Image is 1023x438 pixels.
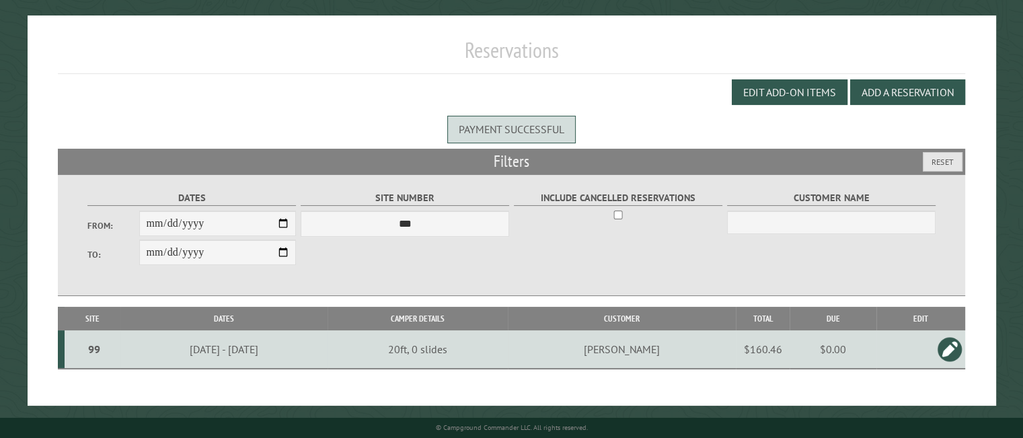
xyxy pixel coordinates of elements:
[58,37,965,74] h1: Reservations
[923,152,962,172] button: Reset
[850,79,965,105] button: Add a Reservation
[436,423,588,432] small: © Campground Commander LLC. All rights reserved.
[790,330,876,369] td: $0.00
[122,342,326,356] div: [DATE] - [DATE]
[736,307,790,330] th: Total
[65,307,120,330] th: Site
[87,248,140,261] label: To:
[732,79,847,105] button: Edit Add-on Items
[508,330,736,369] td: [PERSON_NAME]
[58,149,965,174] h2: Filters
[514,190,723,206] label: Include Cancelled Reservations
[736,330,790,369] td: $160.46
[447,116,576,143] div: Payment successful
[70,342,118,356] div: 99
[508,307,736,330] th: Customer
[87,219,140,232] label: From:
[120,307,328,330] th: Dates
[876,307,965,330] th: Edit
[328,330,508,369] td: 20ft, 0 slides
[727,190,936,206] label: Customer Name
[87,190,297,206] label: Dates
[328,307,508,330] th: Camper Details
[790,307,876,330] th: Due
[301,190,510,206] label: Site Number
